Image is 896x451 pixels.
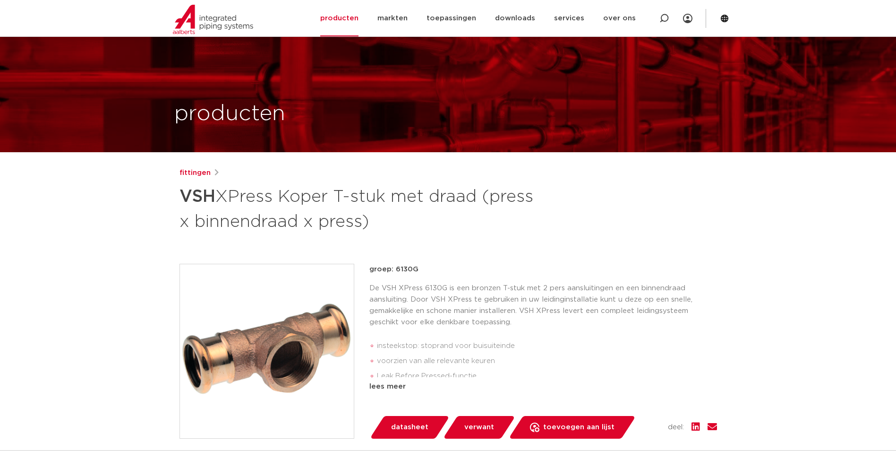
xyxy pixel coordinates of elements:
[179,167,211,179] a: fittingen
[377,338,717,354] li: insteekstop: stoprand voor buisuiteinde
[369,264,717,275] p: groep: 6130G
[543,420,614,435] span: toevoegen aan lijst
[391,420,428,435] span: datasheet
[179,188,215,205] strong: VSH
[179,182,534,234] h1: XPress Koper T-stuk met draad (press x binnendraad x press)
[668,422,684,433] span: deel:
[443,416,515,439] a: verwant
[180,264,354,438] img: Product Image for VSH XPress Koper T-stuk met draad (press x binnendraad x press)
[174,99,285,129] h1: producten
[369,416,450,439] a: datasheet
[377,354,717,369] li: voorzien van alle relevante keuren
[377,369,717,384] li: Leak Before Pressed-functie
[369,283,717,328] p: De VSH XPress 6130G is een bronzen T-stuk met 2 pers aansluitingen en een binnendraad aansluiting...
[369,381,717,392] div: lees meer
[464,420,494,435] span: verwant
